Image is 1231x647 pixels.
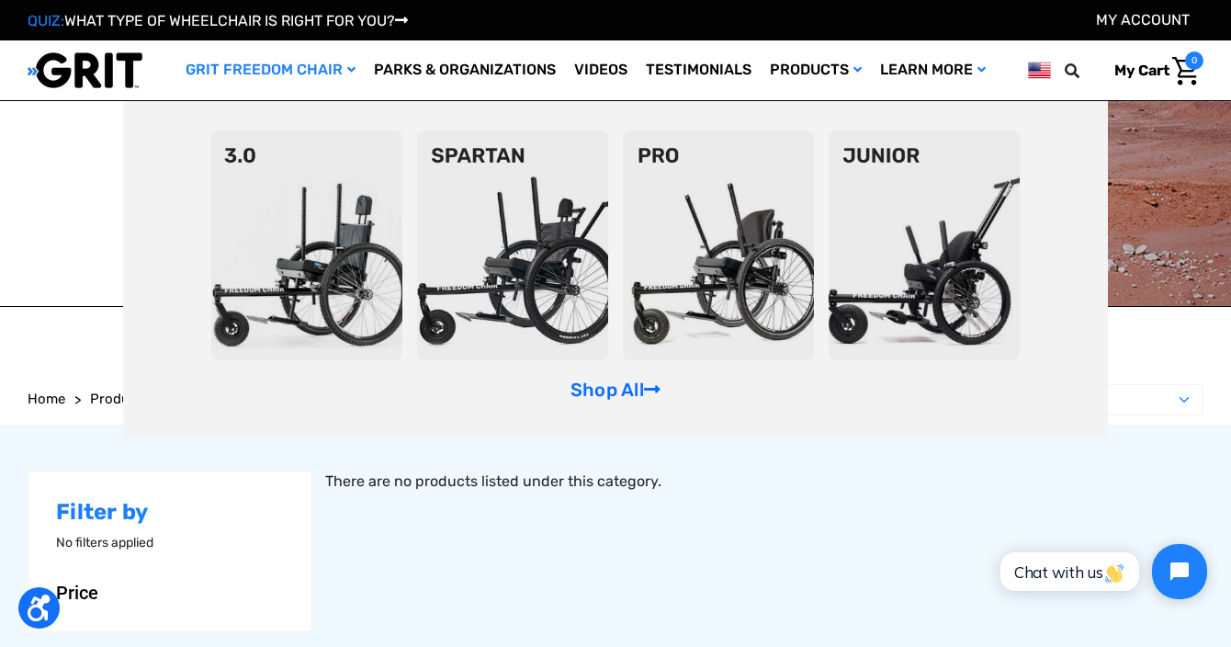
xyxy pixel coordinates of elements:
a: Learn More [871,40,995,100]
iframe: Tidio Chat [980,528,1223,615]
a: GRIT Freedom Chair [176,40,365,100]
span: Price [56,582,98,604]
a: QUIZ:WHAT TYPE OF WHEELCHAIR IS RIGHT FOR YOU? [28,12,408,29]
p: No filters applied [56,533,284,552]
img: Cart [1172,57,1199,85]
a: Products [90,389,150,410]
img: GRIT All-Terrain Wheelchair and Mobility Equipment [28,51,142,89]
span: 0 [1185,51,1203,70]
input: Search [1073,51,1101,90]
a: Cart with 0 items [1101,51,1203,90]
button: Price [56,582,284,604]
img: junior-chair.png [829,131,1020,360]
a: Parks & Organizations [365,40,565,100]
h2: Filter by [56,499,284,526]
span: Products [90,391,150,407]
p: There are no products listed under this category. [325,471,1204,493]
a: Home [28,389,65,410]
span: Home [28,391,65,407]
span: My Cart [1114,62,1169,79]
span: QUIZ: [28,12,64,29]
img: us.png [1028,59,1051,82]
a: Account [1096,11,1190,28]
a: Products [761,40,871,100]
img: 3point0.png [211,131,402,360]
a: Testimonials [637,40,761,100]
img: pro-chair.png [623,131,814,360]
a: Videos [565,40,637,100]
img: spartan2.png [417,131,608,360]
a: Shop All [570,379,661,401]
